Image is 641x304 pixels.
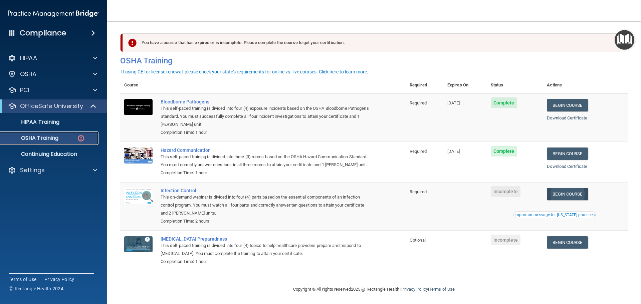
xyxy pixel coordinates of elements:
[514,213,595,217] div: Important message for [US_STATE] practices
[547,147,588,160] a: Begin Course
[447,100,460,105] span: [DATE]
[120,56,628,65] h4: OSHA Training
[401,287,428,292] a: Privacy Policy
[44,276,74,283] a: Privacy Policy
[547,188,588,200] a: Begin Course
[123,33,620,52] div: You have a course that has expired or is incomplete. Please complete the course to get your certi...
[8,7,99,20] img: PMB logo
[20,102,83,110] p: OfficeSafe University
[161,242,372,258] div: This self-paced training is divided into four (4) topics to help healthcare providers prepare and...
[410,189,427,194] span: Required
[161,169,372,177] div: Completion Time: 1 hour
[120,77,157,93] th: Course
[543,77,628,93] th: Actions
[4,119,59,125] p: HIPAA Training
[4,135,58,141] p: OSHA Training
[8,54,97,62] a: HIPAA
[9,285,63,292] span: Ⓒ Rectangle Health 2024
[547,115,587,120] a: Download Certificate
[20,86,29,94] p: PCI
[161,153,372,169] div: This self-paced training is divided into three (3) rooms based on the OSHA Hazard Communication S...
[8,86,97,94] a: PCI
[20,28,66,38] h4: Compliance
[161,188,372,193] a: Infection Control
[547,99,588,111] a: Begin Course
[252,279,496,300] div: Copyright © All rights reserved 2025 @ Rectangle Health | |
[20,70,37,78] p: OSHA
[410,100,427,105] span: Required
[121,69,368,74] div: If using CE for license renewal, please check your state's requirements for online vs. live cours...
[20,166,45,174] p: Settings
[429,287,455,292] a: Terms of Use
[161,128,372,136] div: Completion Time: 1 hour
[487,77,543,93] th: Status
[547,164,587,169] a: Download Certificate
[491,146,517,157] span: Complete
[615,30,634,50] button: Open Resource Center
[161,236,372,242] a: [MEDICAL_DATA] Preparedness
[8,102,97,110] a: OfficeSafe University
[161,217,372,225] div: Completion Time: 2 hours
[491,97,517,108] span: Complete
[491,186,520,197] span: Incomplete
[4,151,95,158] p: Continuing Education
[491,235,520,245] span: Incomplete
[443,77,487,93] th: Expires On
[161,104,372,128] div: This self-paced training is divided into four (4) exposure incidents based on the OSHA Bloodborne...
[161,147,372,153] a: Hazard Communication
[513,212,596,218] button: Read this if you are a dental practitioner in the state of CA
[8,166,97,174] a: Settings
[447,149,460,154] span: [DATE]
[161,99,372,104] a: Bloodborne Pathogens
[8,70,97,78] a: OSHA
[410,238,426,243] span: Optional
[120,68,369,75] button: If using CE for license renewal, please check your state's requirements for online vs. live cours...
[161,258,372,266] div: Completion Time: 1 hour
[77,134,85,142] img: danger-circle.6113f641.png
[547,236,588,249] a: Begin Course
[406,77,443,93] th: Required
[410,149,427,154] span: Required
[161,193,372,217] div: This on-demand webinar is divided into four (4) parts based on the essential components of an inf...
[20,54,37,62] p: HIPAA
[9,276,36,283] a: Terms of Use
[128,39,137,47] img: exclamation-circle-solid-danger.72ef9ffc.png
